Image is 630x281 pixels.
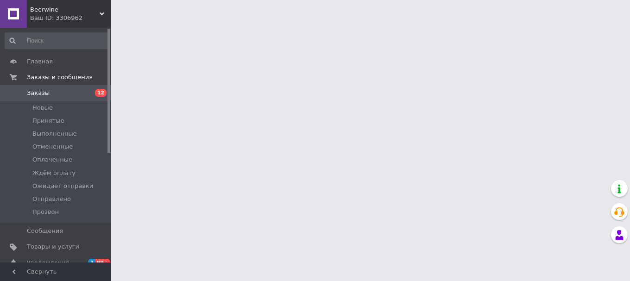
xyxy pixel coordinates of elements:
span: Отправлено [32,195,71,203]
span: 12 [95,89,107,97]
span: Ожидает отправки [32,182,93,190]
span: Заказы и сообщения [27,73,93,81]
span: Товары и услуги [27,243,79,251]
span: Сообщения [27,227,63,235]
span: Главная [27,57,53,66]
span: Уведомления [27,259,69,267]
span: 99+ [95,259,111,267]
span: Отмененные [32,143,73,151]
input: Поиск [5,32,109,49]
span: Ждём оплату [32,169,76,177]
span: 1 [88,259,95,267]
div: Ваш ID: 3306962 [30,14,111,22]
span: Выполненные [32,130,77,138]
span: Заказы [27,89,50,97]
span: Оплаченные [32,156,72,164]
span: Принятые [32,117,64,125]
span: Beerwine [30,6,100,14]
span: Новые [32,104,53,112]
span: Прозвон [32,208,59,216]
